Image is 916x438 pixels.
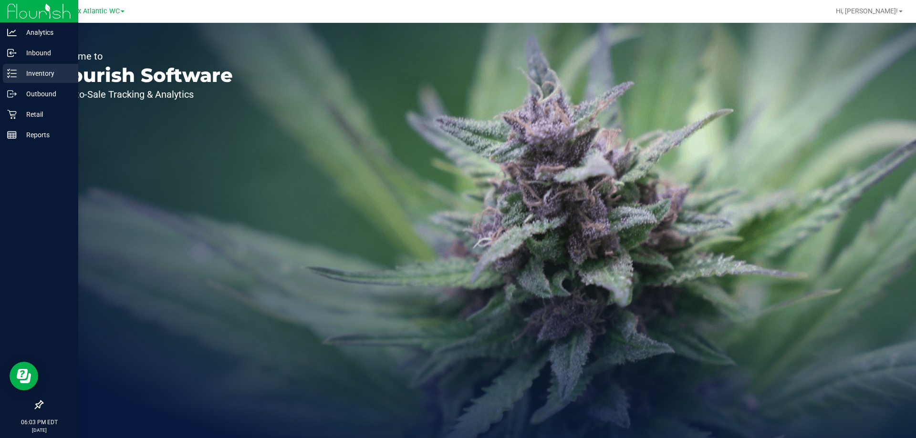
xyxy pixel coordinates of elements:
[836,7,898,15] span: Hi, [PERSON_NAME]!
[7,130,17,140] inline-svg: Reports
[17,88,74,100] p: Outbound
[7,69,17,78] inline-svg: Inventory
[7,48,17,58] inline-svg: Inbound
[52,51,233,61] p: Welcome to
[4,418,74,427] p: 06:03 PM EDT
[52,90,233,99] p: Seed-to-Sale Tracking & Analytics
[17,47,74,59] p: Inbound
[70,7,120,15] span: Jax Atlantic WC
[17,68,74,79] p: Inventory
[7,28,17,37] inline-svg: Analytics
[52,66,233,85] p: Flourish Software
[4,427,74,434] p: [DATE]
[10,362,38,390] iframe: Resource center
[7,89,17,99] inline-svg: Outbound
[17,109,74,120] p: Retail
[7,110,17,119] inline-svg: Retail
[17,129,74,141] p: Reports
[17,27,74,38] p: Analytics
